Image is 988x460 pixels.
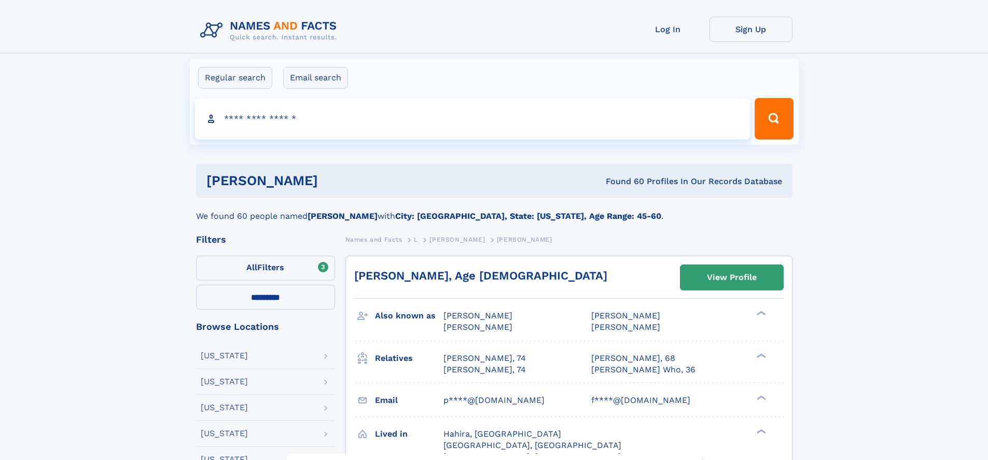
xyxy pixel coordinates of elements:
[429,233,485,246] a: [PERSON_NAME]
[429,236,485,243] span: [PERSON_NAME]
[308,211,378,221] b: [PERSON_NAME]
[201,403,248,412] div: [US_STATE]
[443,429,561,439] span: Hahira, [GEOGRAPHIC_DATA]
[206,174,462,187] h1: [PERSON_NAME]
[443,311,512,320] span: [PERSON_NAME]
[246,262,257,272] span: All
[591,364,695,375] a: [PERSON_NAME] Who, 36
[354,269,607,282] a: [PERSON_NAME], Age [DEMOGRAPHIC_DATA]
[196,322,335,331] div: Browse Locations
[754,428,767,435] div: ❯
[591,353,675,364] a: [PERSON_NAME], 68
[680,265,783,290] a: View Profile
[443,353,526,364] a: [PERSON_NAME], 74
[443,322,512,332] span: [PERSON_NAME]
[754,352,767,359] div: ❯
[414,233,418,246] a: L
[755,98,793,140] button: Search Button
[196,256,335,281] label: Filters
[591,322,660,332] span: [PERSON_NAME]
[591,311,660,320] span: [PERSON_NAME]
[375,425,443,443] h3: Lived in
[754,310,767,317] div: ❯
[707,266,757,289] div: View Profile
[196,198,792,222] div: We found 60 people named with .
[497,236,552,243] span: [PERSON_NAME]
[709,17,792,42] a: Sign Up
[195,98,750,140] input: search input
[443,440,621,450] span: [GEOGRAPHIC_DATA], [GEOGRAPHIC_DATA]
[375,307,443,325] h3: Also known as
[201,378,248,386] div: [US_STATE]
[345,233,402,246] a: Names and Facts
[283,67,348,89] label: Email search
[462,176,782,187] div: Found 60 Profiles In Our Records Database
[754,394,767,401] div: ❯
[395,211,661,221] b: City: [GEOGRAPHIC_DATA], State: [US_STATE], Age Range: 45-60
[375,350,443,367] h3: Relatives
[198,67,272,89] label: Regular search
[196,235,335,244] div: Filters
[443,364,526,375] a: [PERSON_NAME], 74
[196,17,345,45] img: Logo Names and Facts
[627,17,709,42] a: Log In
[375,392,443,409] h3: Email
[414,236,418,243] span: L
[201,352,248,360] div: [US_STATE]
[201,429,248,438] div: [US_STATE]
